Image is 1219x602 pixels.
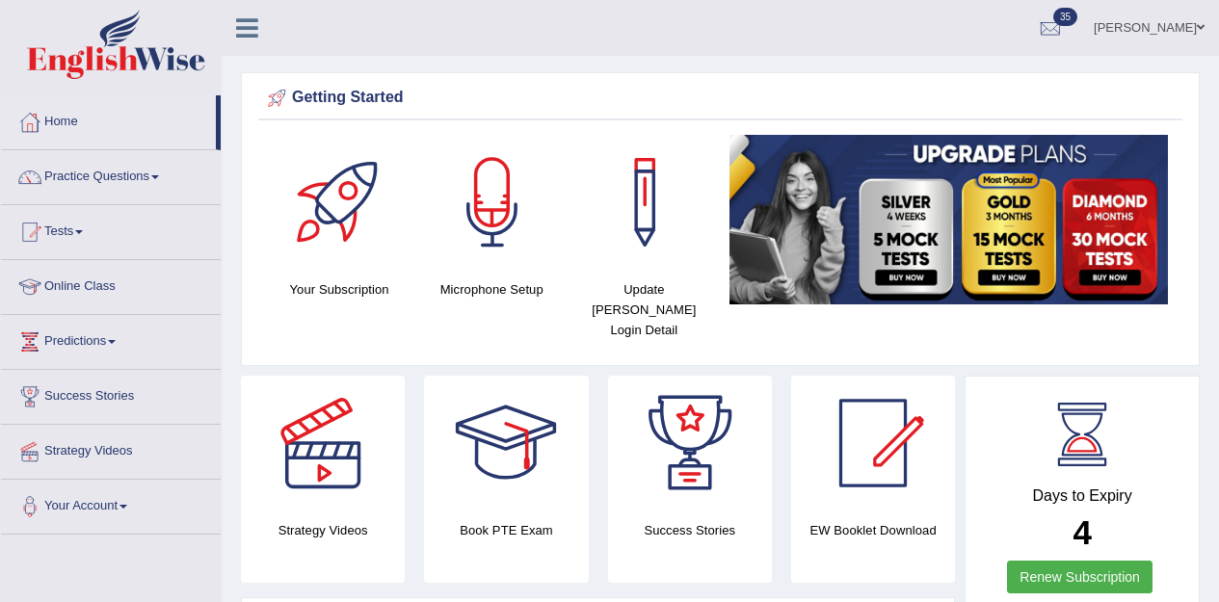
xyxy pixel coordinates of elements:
b: 4 [1073,513,1091,551]
a: Practice Questions [1,150,221,198]
a: Online Class [1,260,221,308]
a: Success Stories [1,370,221,418]
h4: Book PTE Exam [424,520,588,540]
h4: EW Booklet Download [791,520,955,540]
a: Strategy Videos [1,425,221,473]
a: Renew Subscription [1007,561,1153,593]
div: Getting Started [263,84,1178,113]
h4: Success Stories [608,520,772,540]
a: Home [1,95,216,144]
a: Tests [1,205,221,253]
h4: Microphone Setup [425,279,558,300]
h4: Days to Expiry [987,487,1178,505]
a: Predictions [1,315,221,363]
img: small5.jpg [729,135,1168,304]
h4: Your Subscription [273,279,406,300]
h4: Update [PERSON_NAME] Login Detail [577,279,710,340]
a: Your Account [1,480,221,528]
h4: Strategy Videos [241,520,405,540]
span: 35 [1053,8,1077,26]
